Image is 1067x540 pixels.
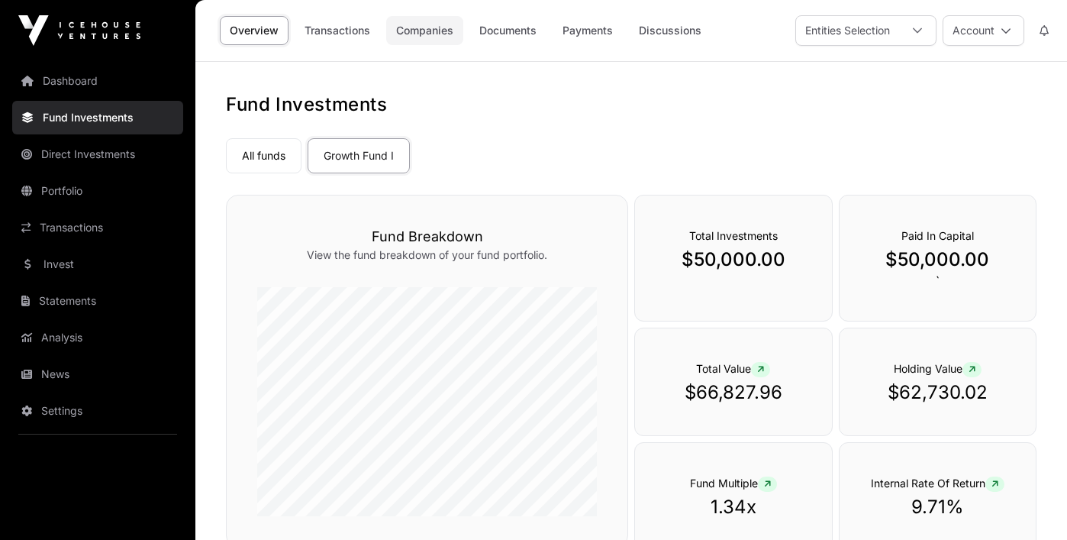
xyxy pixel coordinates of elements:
a: Dashboard [12,64,183,98]
p: $50,000.00 [870,247,1005,272]
a: Settings [12,394,183,428]
h3: Fund Breakdown [257,226,597,247]
a: Fund Investments [12,101,183,134]
a: Companies [386,16,463,45]
span: Total Value [696,362,770,375]
img: Icehouse Ventures Logo [18,15,140,46]
p: View the fund breakdown of your fund portfolio. [257,247,597,263]
a: Statements [12,284,183,318]
a: All funds [226,138,301,173]
span: Paid In Capital [901,229,974,242]
a: Payments [553,16,623,45]
iframe: Chat Widget [991,467,1067,540]
a: Analysis [12,321,183,354]
span: Holding Value [894,362,982,375]
div: ` [839,195,1036,322]
a: Invest [12,247,183,281]
span: Fund Multiple [690,477,777,490]
p: $50,000.00 [666,247,801,272]
span: Internal Rate Of Return [871,477,1004,490]
h1: Fund Investments [226,92,1036,117]
p: 9.71% [870,495,1005,519]
div: Entities Selection [796,16,899,45]
a: Transactions [295,16,380,45]
span: Total Investments [689,229,778,242]
button: Account [943,15,1024,46]
p: $62,730.02 [870,380,1005,405]
a: Documents [469,16,546,45]
a: Direct Investments [12,137,183,171]
a: Overview [220,16,289,45]
a: News [12,357,183,391]
a: Portfolio [12,174,183,208]
p: $66,827.96 [666,380,801,405]
a: Discussions [629,16,711,45]
a: Transactions [12,211,183,244]
p: 1.34x [666,495,801,519]
a: Growth Fund I [308,138,410,173]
